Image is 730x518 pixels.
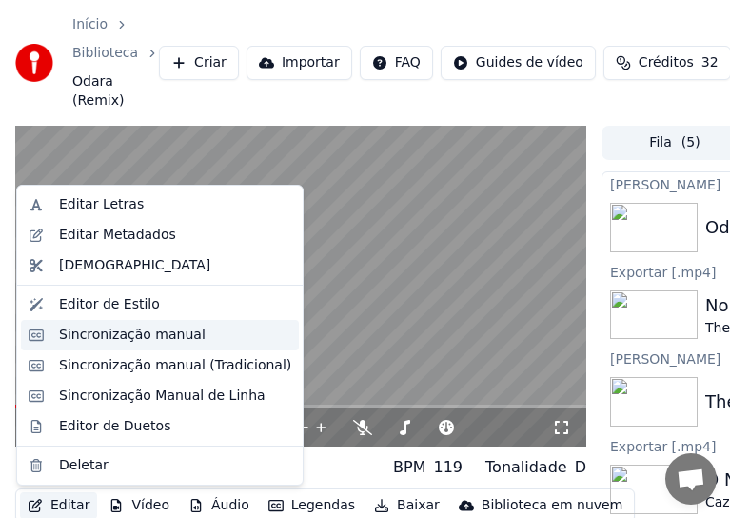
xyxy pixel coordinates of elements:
span: ( 5 ) [681,133,700,152]
div: Sincronização Manual de Linha [59,387,266,406]
nav: breadcrumb [72,15,159,110]
div: Deletar [59,456,109,475]
img: youka [15,44,53,82]
div: BPM [393,456,425,479]
span: Odara (Remix) [72,72,159,110]
div: Sincronização manual [59,326,206,345]
button: Guides de vídeo [441,46,596,80]
div: Editor de Estilo [59,295,160,314]
span: 32 [701,53,719,72]
div: [DEMOGRAPHIC_DATA] [59,256,210,275]
button: FAQ [360,46,433,80]
div: Editar Metadados [59,226,176,245]
div: Odara (Remix) [15,454,153,481]
div: Biblioteca em nuvem [482,496,623,515]
div: Tonalidade [485,456,567,479]
div: D [575,456,586,479]
a: Início [72,15,108,34]
div: Editor de Duetos [59,417,170,436]
div: 119 [433,456,463,479]
a: Biblioteca [72,44,138,63]
button: Criar [159,46,239,80]
span: Créditos [639,53,694,72]
div: Bate-papo aberto [665,453,717,505]
div: Sincronização manual (Tradicional) [59,356,291,375]
div: Editar Letras [59,195,144,214]
button: Importar [247,46,352,80]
